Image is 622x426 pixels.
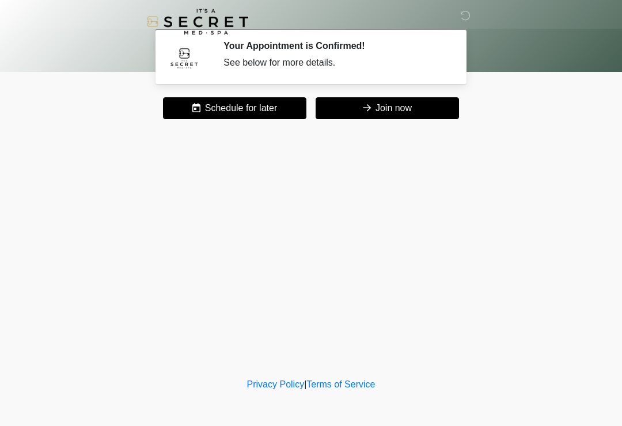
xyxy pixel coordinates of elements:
[306,379,375,389] a: Terms of Service
[223,56,446,70] div: See below for more details.
[167,40,202,75] img: Agent Avatar
[223,40,446,51] h2: Your Appointment is Confirmed!
[163,97,306,119] button: Schedule for later
[316,97,459,119] button: Join now
[304,379,306,389] a: |
[147,9,248,35] img: It's A Secret Med Spa Logo
[247,379,305,389] a: Privacy Policy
